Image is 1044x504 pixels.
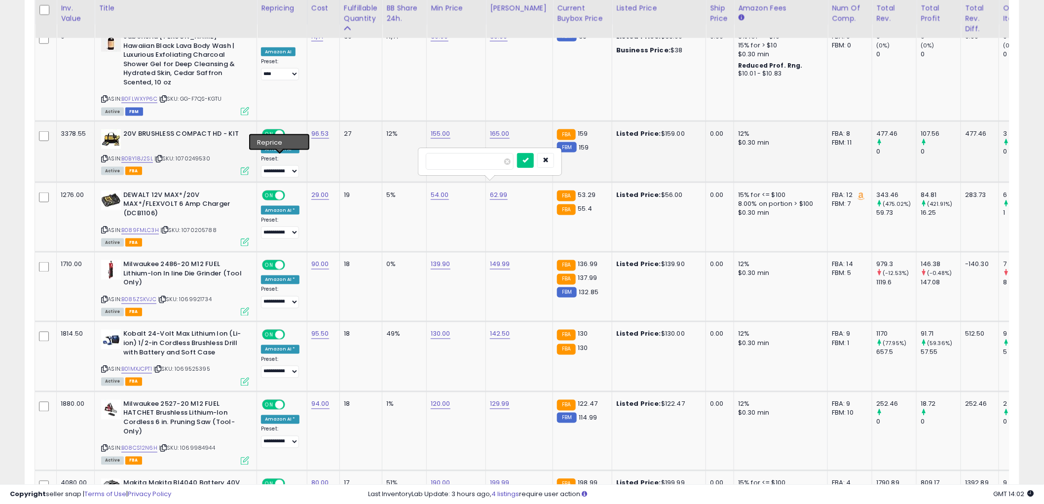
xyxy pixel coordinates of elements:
small: (59.36%) [927,340,952,348]
div: Amazon AI * [261,345,299,354]
div: 1170 [876,330,916,339]
div: FBM: 7 [832,199,864,208]
small: FBA [557,204,575,215]
div: FBA: 9 [832,330,864,339]
div: 9 [1003,330,1043,339]
div: Ship Price [710,3,730,24]
div: Amazon AI [261,47,296,56]
div: 1276.00 [61,191,87,199]
div: 6 [1003,191,1043,199]
div: 0.00 [710,191,726,199]
div: FBM: 5 [832,269,864,278]
img: 316w80ElCOL._SL40_.jpg [101,260,121,280]
div: 8.00% on portion > $100 [738,199,820,208]
div: Preset: [261,426,299,448]
div: seller snap | | [10,490,171,499]
div: Amazon AI * [261,275,299,284]
a: 96.53 [311,129,329,139]
a: 142.50 [490,329,510,339]
div: Repricing [261,3,303,13]
a: B0FLWXYP6C [121,95,157,103]
a: Privacy Policy [128,489,171,499]
div: 16.25 [921,208,961,217]
div: 1710.00 [61,260,87,269]
a: Terms of Use [84,489,126,499]
a: 62.99 [490,190,508,200]
small: (421.91%) [927,200,952,208]
div: ASIN: [101,400,249,464]
div: 12% [738,400,820,409]
div: Last InventoryLab Update: 3 hours ago, require user action. [369,490,1034,499]
div: 27 [344,129,374,138]
div: $130.00 [616,330,698,339]
div: $0.30 min [738,138,820,147]
a: 4 listings [492,489,520,499]
div: $56.00 [616,191,698,199]
a: 130.00 [431,329,450,339]
div: 107.56 [921,129,961,138]
small: FBM [557,287,576,298]
div: 0 [1003,147,1043,156]
div: 1880.00 [61,400,87,409]
img: 41ZdpvhBwIL._SL40_.jpg [101,330,121,349]
small: FBM [557,413,576,423]
div: 91.71 [921,330,961,339]
div: 84.81 [921,191,961,199]
span: | SKU: GG-F7QS-KGTU [159,95,222,103]
div: 18 [344,330,374,339]
div: Listed Price [616,3,702,13]
small: FBA [557,260,575,271]
span: ON [263,331,275,339]
span: OFF [284,261,299,270]
div: Preset: [261,58,299,80]
span: All listings currently available for purchase on Amazon [101,238,124,247]
div: FBM: 11 [832,138,864,147]
div: Fulfillable Quantity [344,3,378,24]
a: B089FMLC3H [121,226,159,234]
span: 137.99 [578,273,597,283]
div: ASIN: [101,260,249,315]
div: 0 [876,147,916,156]
span: | SKU: 1069984944 [159,444,215,452]
small: FBA [557,330,575,341]
div: ASIN: [101,129,249,174]
div: 5% [386,191,419,199]
div: 0 [876,418,916,426]
a: 94.00 [311,399,330,409]
b: Listed Price: [616,32,661,41]
span: 132.85 [579,288,599,297]
a: B08CS12N6H [121,444,157,453]
small: (0%) [1003,41,1017,49]
div: Amazon AI * [261,145,299,154]
div: $122.47 [616,400,698,409]
img: 41HqAqRzx5L._SL40_.jpg [101,129,121,149]
small: FBM [557,142,576,153]
b: Listed Price: [616,129,661,138]
span: 130 [578,329,588,339]
span: FBA [125,457,142,465]
span: OFF [284,191,299,199]
div: 49% [386,330,419,339]
span: 122.47 [578,399,598,409]
div: ASIN: [101,32,249,115]
small: FBA [557,344,575,355]
div: 1119.6 [876,278,916,287]
div: 7 [1003,260,1043,269]
div: Amazon AI * [261,415,299,424]
a: 149.99 [490,260,510,270]
div: 0.00 [710,400,726,409]
div: FBM: 1 [832,339,864,348]
div: 0 [921,418,961,426]
div: $38 [616,46,698,55]
div: $0.30 min [738,409,820,418]
b: DEWALT 12V MAX*/20V MAX*/FLEXVOLT 6 Amp Charger (DCB1106) [123,191,243,221]
b: Business Price: [616,45,671,55]
b: Kobalt 24-Volt Max Lithium Ion (Li-ion) 1/2-in Cordless Brushless Drill with Battery and Soft Case [123,330,243,360]
span: OFF [284,331,299,339]
div: 0 [921,147,961,156]
a: 29.00 [311,190,329,200]
small: (-12.53%) [883,270,909,277]
span: All listings currently available for purchase on Amazon [101,167,124,175]
div: -140.30 [965,260,991,269]
span: OFF [284,400,299,409]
